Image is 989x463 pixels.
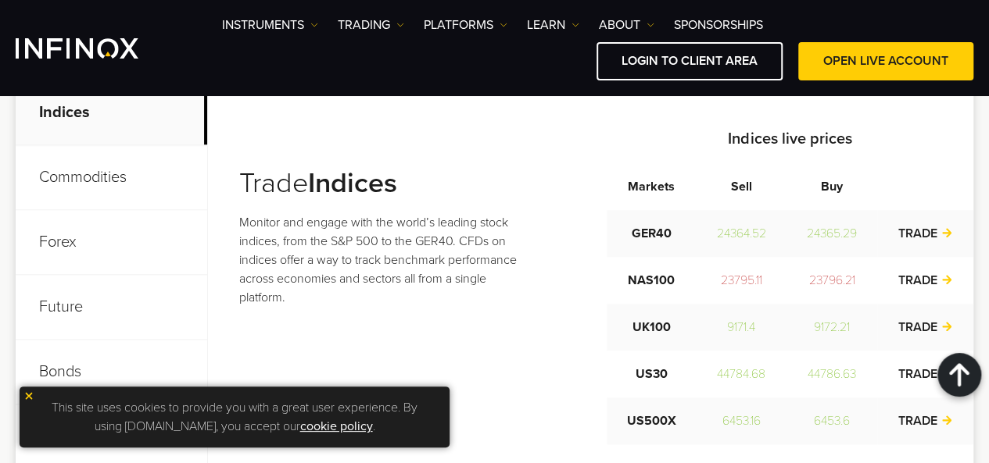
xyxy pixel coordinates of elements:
img: yellow close icon [23,390,34,401]
a: Learn [527,16,579,34]
td: 44784.68 [697,351,787,397]
td: NAS100 [607,257,697,304]
p: Indices [16,80,207,145]
a: LOGIN TO CLIENT AREA [597,42,783,80]
a: ABOUT [599,16,654,34]
p: Forex [16,210,207,275]
p: Monitor and engage with the world’s leading stock indices, from the S&P 500 to the GER40. CFDs on... [239,213,533,307]
td: 24364.52 [697,210,787,257]
a: TRADE [898,319,953,335]
td: 23795.11 [697,257,787,304]
td: 24365.29 [787,210,877,257]
p: Bonds [16,340,207,404]
td: 23796.21 [787,257,877,304]
h3: Trade [239,166,533,201]
a: TRADE [898,226,953,241]
a: INFINOX Logo [16,38,175,59]
td: 6453.6 [787,397,877,444]
strong: Indices live prices [728,130,851,148]
a: OPEN LIVE ACCOUNT [798,42,973,80]
th: Buy [787,163,877,210]
td: GER40 [607,210,697,257]
th: Sell [697,163,787,210]
td: UK100 [607,304,697,351]
a: TRADING [338,16,404,34]
td: 6453.16 [697,397,787,444]
td: 9171.4 [697,304,787,351]
p: This site uses cookies to provide you with a great user experience. By using [DOMAIN_NAME], you a... [27,394,442,440]
td: 44786.63 [787,351,877,397]
a: PLATFORMS [424,16,507,34]
td: US30 [607,351,697,397]
p: Commodities [16,145,207,210]
td: 9172.21 [787,304,877,351]
a: SPONSORSHIPS [674,16,763,34]
strong: Indices [308,166,397,200]
td: US500X [607,397,697,444]
p: Future [16,275,207,340]
th: Markets [607,163,697,210]
a: cookie policy [300,418,373,434]
a: Instruments [222,16,318,34]
a: TRADE [898,272,953,288]
a: TRADE [898,366,953,382]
